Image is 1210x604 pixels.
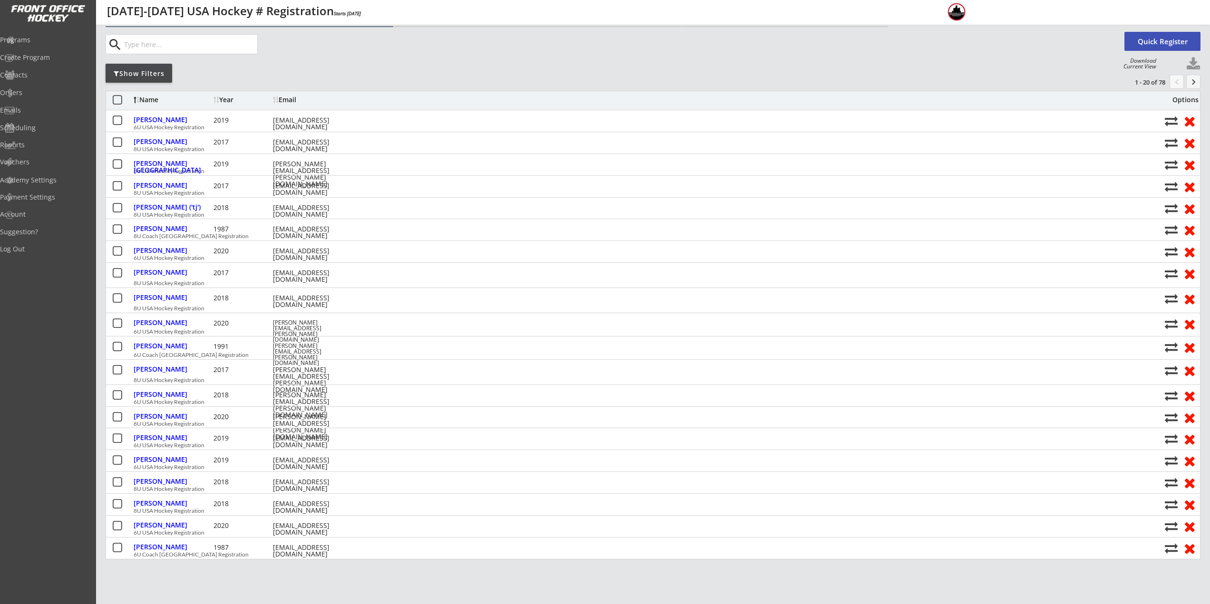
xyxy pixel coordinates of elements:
[1165,96,1199,103] div: Options
[1165,223,1178,236] button: Move player
[134,508,1160,514] div: 8U USA Hockey Registration
[134,182,211,189] div: [PERSON_NAME]
[134,352,1160,358] div: 6U Coach [GEOGRAPHIC_DATA] Registration
[273,295,358,308] div: [EMAIL_ADDRESS][DOMAIN_NAME]
[134,329,1160,335] div: 6U USA Hockey Registration
[1181,431,1198,446] button: Remove from roster (no refund)
[1181,497,1198,512] button: Remove from roster (no refund)
[213,500,271,507] div: 2018
[134,391,211,398] div: [PERSON_NAME]
[1181,179,1198,194] button: Remove from roster (no refund)
[106,69,172,78] div: Show Filters
[1165,498,1178,511] button: Move player
[273,117,358,130] div: [EMAIL_ADDRESS][DOMAIN_NAME]
[1181,244,1198,259] button: Remove from roster (no refund)
[1181,316,1198,331] button: Remove from roster (no refund)
[1181,222,1198,237] button: Remove from roster (no refund)
[273,522,358,536] div: [EMAIL_ADDRESS][DOMAIN_NAME]
[1165,317,1178,330] button: Move player
[213,161,271,167] div: 2019
[1181,266,1198,281] button: Remove from roster (no refund)
[273,226,358,239] div: [EMAIL_ADDRESS][DOMAIN_NAME]
[134,255,1160,261] div: 6U USA Hockey Registration
[134,233,1160,239] div: 8U Coach [GEOGRAPHIC_DATA] Registration
[213,457,271,463] div: 2019
[273,204,358,218] div: [EMAIL_ADDRESS][DOMAIN_NAME]
[1181,388,1198,403] button: Remove from roster (no refund)
[1165,476,1178,489] button: Move player
[134,399,1160,405] div: 6U USA Hockey Registration
[1186,75,1200,89] button: keyboard_arrow_right
[134,294,211,301] div: [PERSON_NAME]
[107,37,123,52] button: search
[273,413,358,440] div: [PERSON_NAME][EMAIL_ADDRESS][PERSON_NAME][DOMAIN_NAME]
[134,190,1160,196] div: 8U USA Hockey Registration
[134,530,1160,536] div: 6U USA Hockey Registration
[134,486,1160,492] div: 8U USA Hockey Registration
[213,479,271,485] div: 2018
[1186,57,1200,71] button: Click to download full roster. Your browser settings may try to block it, check your security set...
[213,139,271,145] div: 2017
[273,343,358,366] div: [PERSON_NAME][EMAIL_ADDRESS][PERSON_NAME][DOMAIN_NAME]
[273,366,358,393] div: [PERSON_NAME][EMAIL_ADDRESS][PERSON_NAME][DOMAIN_NAME]
[213,96,271,103] div: Year
[273,269,358,283] div: [EMAIL_ADDRESS][DOMAIN_NAME]
[273,161,358,187] div: [PERSON_NAME][EMAIL_ADDRESS][PERSON_NAME][DOMAIN_NAME]
[273,479,358,492] div: [EMAIL_ADDRESS][DOMAIN_NAME]
[1165,180,1178,193] button: Move player
[213,366,271,373] div: 2017
[273,392,358,418] div: [PERSON_NAME][EMAIL_ADDRESS][PERSON_NAME][DOMAIN_NAME]
[134,168,1160,174] div: 6U USA Hockey Registration
[213,226,271,232] div: 1987
[213,117,271,124] div: 2019
[273,139,358,152] div: [EMAIL_ADDRESS][DOMAIN_NAME]
[1165,158,1178,171] button: Move player
[1181,157,1198,172] button: Remove from roster (no refund)
[1170,75,1184,89] button: chevron_left
[1165,364,1178,377] button: Move player
[134,225,211,232] div: [PERSON_NAME]
[213,435,271,441] div: 2019
[213,320,271,326] div: 2020
[1181,410,1198,425] button: Remove from roster (no refund)
[334,10,361,17] em: Starts [DATE]
[1165,292,1178,305] button: Move player
[134,544,211,550] div: [PERSON_NAME]
[1165,202,1178,215] button: Move player
[134,500,211,507] div: [PERSON_NAME]
[273,182,358,196] div: [EMAIL_ADDRESS][DOMAIN_NAME]
[134,421,1160,427] div: 8U USA Hockey Registration
[1165,341,1178,354] button: Move player
[134,377,1160,383] div: 8U USA Hockey Registration
[1124,32,1200,51] button: Quick Register
[134,247,211,254] div: [PERSON_NAME]
[1181,340,1198,355] button: Remove from roster (no refund)
[1165,454,1178,467] button: Move player
[134,478,211,485] div: [PERSON_NAME]
[134,138,211,145] div: [PERSON_NAME]
[213,392,271,398] div: 2018
[1165,389,1178,402] button: Move player
[134,204,211,211] div: [PERSON_NAME] ('tj')
[273,96,358,103] div: Email
[213,295,271,301] div: 2018
[134,464,1160,470] div: 6U USA Hockey Registration
[134,552,1160,557] div: 6U Coach [GEOGRAPHIC_DATA] Registration
[1165,136,1178,149] button: Move player
[1119,58,1156,69] div: Download Current View
[134,442,1160,448] div: 6U USA Hockey Registration
[134,96,211,103] div: Name
[134,522,211,528] div: [PERSON_NAME]
[1165,245,1178,258] button: Move player
[1181,475,1198,490] button: Remove from roster (no refund)
[273,500,358,514] div: [EMAIL_ADDRESS][DOMAIN_NAME]
[1181,135,1198,150] button: Remove from roster (no refund)
[213,269,271,276] div: 2017
[1181,114,1198,128] button: Remove from roster (no refund)
[134,456,211,463] div: [PERSON_NAME]
[1165,115,1178,127] button: Move player
[213,204,271,211] div: 2018
[1165,267,1178,280] button: Move player
[134,125,1160,130] div: 6U USA Hockey Registration
[1181,291,1198,306] button: Remove from roster (no refund)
